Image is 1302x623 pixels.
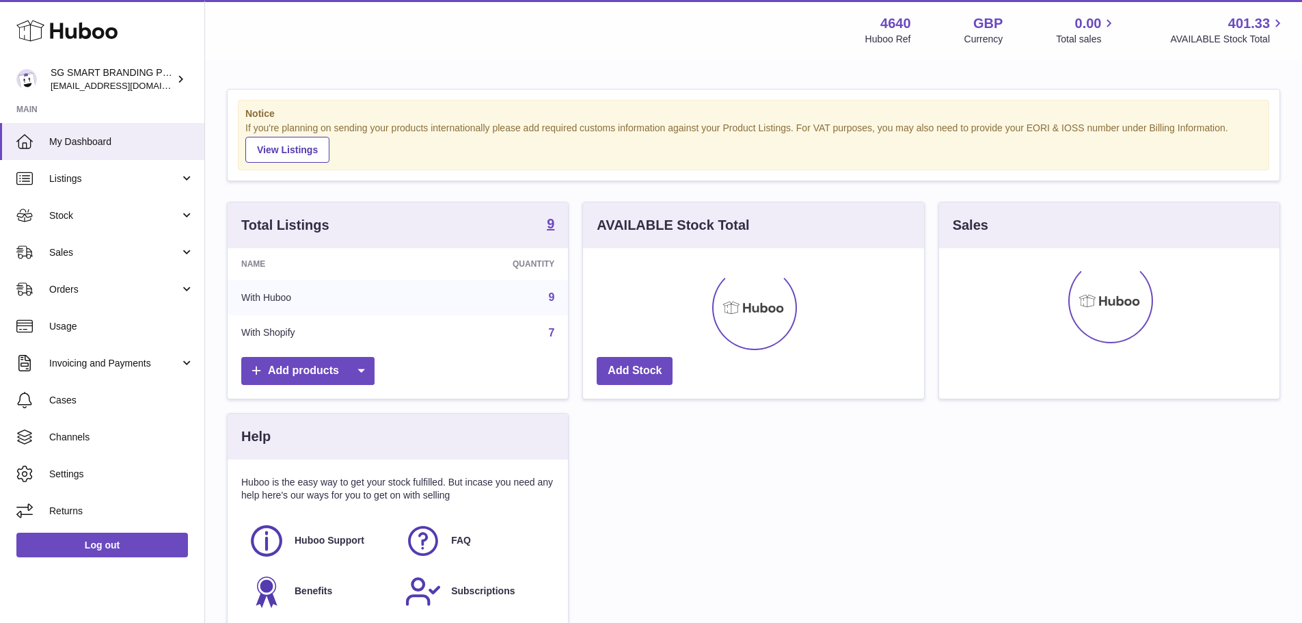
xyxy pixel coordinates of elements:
span: Benefits [295,585,332,598]
span: Settings [49,468,194,481]
img: internalAdmin-4640@internal.huboo.com [16,69,37,90]
span: Stock [49,209,180,222]
div: Currency [964,33,1003,46]
h3: Total Listings [241,216,329,235]
h3: AVAILABLE Stock Total [597,216,749,235]
span: Usage [49,320,194,333]
a: Benefits [248,573,391,610]
span: 401.33 [1228,14,1270,33]
td: With Huboo [228,280,411,315]
h3: Sales [953,216,988,235]
span: Subscriptions [451,585,515,598]
span: Channels [49,431,194,444]
a: Huboo Support [248,522,391,559]
div: SG SMART BRANDING PTE. LTD. [51,66,174,92]
span: My Dashboard [49,135,194,148]
a: Add Stock [597,357,673,385]
a: 401.33 AVAILABLE Stock Total [1170,14,1286,46]
th: Name [228,248,411,280]
a: Log out [16,533,188,557]
span: Invoicing and Payments [49,357,180,370]
div: Huboo Ref [865,33,911,46]
strong: 9 [547,217,554,230]
p: Huboo is the easy way to get your stock fulfilled. But incase you need any help here's our ways f... [241,476,554,502]
strong: GBP [973,14,1003,33]
a: 7 [548,327,554,339]
a: FAQ [405,522,547,559]
div: If you're planning on sending your products internationally please add required customs informati... [245,122,1262,163]
span: [EMAIL_ADDRESS][DOMAIN_NAME] [51,80,201,91]
span: Total sales [1056,33,1117,46]
a: Add products [241,357,375,385]
span: Sales [49,246,180,259]
span: Cases [49,394,194,407]
a: 9 [548,291,554,303]
td: With Shopify [228,315,411,351]
span: Listings [49,172,180,185]
a: 9 [547,217,554,233]
span: Huboo Support [295,534,364,547]
h3: Help [241,427,271,446]
a: 0.00 Total sales [1056,14,1117,46]
span: Orders [49,283,180,296]
strong: 4640 [880,14,911,33]
span: 0.00 [1075,14,1102,33]
a: View Listings [245,137,329,163]
span: AVAILABLE Stock Total [1170,33,1286,46]
span: FAQ [451,534,471,547]
a: Subscriptions [405,573,547,610]
th: Quantity [411,248,569,280]
span: Returns [49,505,194,518]
strong: Notice [245,107,1262,120]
